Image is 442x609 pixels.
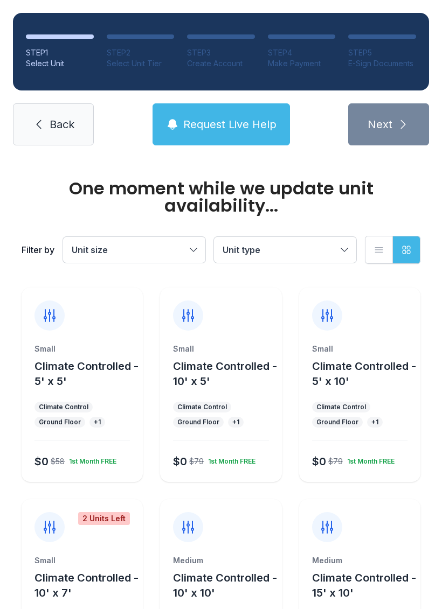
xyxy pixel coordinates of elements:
span: Climate Controlled - 15' x 10' [312,571,416,599]
div: Create Account [187,58,255,69]
button: Climate Controlled - 5' x 5' [34,359,139,389]
div: Climate Control [39,403,88,411]
div: Medium [173,555,268,566]
button: Climate Controlled - 15' x 10' [312,570,416,600]
div: Ground Floor [39,418,81,426]
div: Small [312,344,408,354]
div: Small [34,555,130,566]
span: Climate Controlled - 5' x 10' [312,360,416,388]
div: Small [34,344,130,354]
span: Climate Controlled - 10' x 10' [173,571,277,599]
button: Climate Controlled - 10' x 10' [173,570,277,600]
div: Ground Floor [177,418,219,426]
div: STEP 2 [107,47,175,58]
div: Ground Floor [316,418,358,426]
span: Back [50,117,74,132]
div: 2 Units Left [78,512,130,525]
div: 1st Month FREE [65,453,116,466]
div: STEP 3 [187,47,255,58]
div: Filter by [22,243,54,256]
span: Climate Controlled - 10' x 7' [34,571,139,599]
div: E-Sign Documents [348,58,416,69]
div: $0 [173,454,187,469]
div: Select Unit Tier [107,58,175,69]
div: Medium [312,555,408,566]
div: $58 [51,456,65,467]
span: Unit type [223,244,260,255]
div: STEP 4 [268,47,336,58]
button: Climate Controlled - 5' x 10' [312,359,416,389]
span: Next [368,117,392,132]
button: Climate Controlled - 10' x 5' [173,359,277,389]
div: Select Unit [26,58,94,69]
div: 1st Month FREE [204,453,255,466]
button: Unit type [214,237,356,263]
div: One moment while we update unit availability... [22,180,420,214]
div: Make Payment [268,58,336,69]
div: $79 [189,456,204,467]
button: Climate Controlled - 10' x 7' [34,570,139,600]
div: STEP 5 [348,47,416,58]
div: Small [173,344,268,354]
div: Climate Control [177,403,227,411]
div: + 1 [94,418,101,426]
div: $0 [34,454,49,469]
div: $79 [328,456,343,467]
div: + 1 [371,418,378,426]
div: STEP 1 [26,47,94,58]
span: Climate Controlled - 10' x 5' [173,360,277,388]
span: Climate Controlled - 5' x 5' [34,360,139,388]
span: Unit size [72,244,108,255]
div: $0 [312,454,326,469]
div: 1st Month FREE [343,453,395,466]
button: Unit size [63,237,205,263]
div: + 1 [232,418,239,426]
span: Request Live Help [183,117,277,132]
div: Climate Control [316,403,366,411]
